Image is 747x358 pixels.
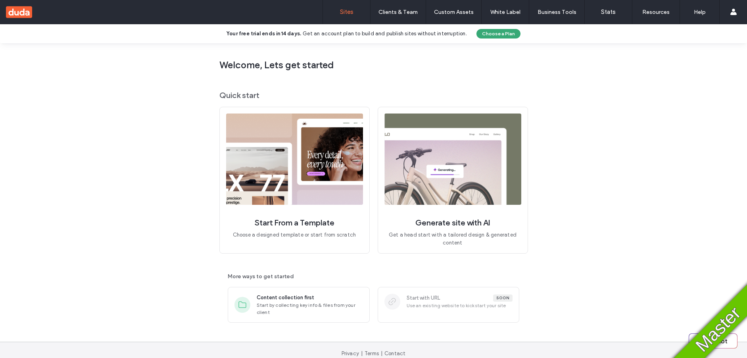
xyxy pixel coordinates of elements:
label: Resources [642,9,670,15]
label: Sites [340,8,353,15]
span: | [381,350,382,356]
button: Copilot [689,334,737,348]
span: Get an account plan to build and publish sites without interruption. [303,31,467,37]
span: Quick start [219,90,528,100]
img: quickStart2.png [384,114,521,205]
span: Choose a designed template or start from scratch [233,231,356,239]
span: Use an existing website to kickstart your site [407,302,513,309]
div: Start with URLSoonUse an existing website to kickstart your site [378,287,520,323]
label: Help [694,9,706,15]
label: Custom Assets [434,9,474,15]
label: Stats [601,8,616,15]
a: Contact [384,350,405,356]
span: Welcome, Lets get started [219,59,528,71]
span: | [361,350,363,356]
a: Terms [365,350,379,356]
b: Your free trial ends in . [227,31,301,37]
label: White Label [490,9,520,15]
div: Content collection firstStart by collecting key info & files from your client [228,287,370,323]
div: Start From a TemplateChoose a designed template or start from scratch [219,107,370,254]
button: Choose a Plan [476,29,520,38]
label: Clients & Team [378,9,418,15]
b: 14 days [281,31,300,37]
img: quickStart1.png [226,114,363,205]
a: Privacy [342,350,359,356]
div: Generate site with AIGet a head start with a tailored design & generated content [378,107,528,254]
label: Business Tools [538,9,576,15]
span: Start with URL [407,294,440,302]
div: Soon [493,294,513,302]
span: Get a head start with a tailored design & generated content [384,231,521,247]
span: Generate site with AI [415,217,490,228]
span: Content collection first [257,294,314,302]
span: More ways to get started [228,273,520,281]
span: Start From a Template [255,217,334,228]
span: Start by collecting key info & files from your client [257,302,363,316]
